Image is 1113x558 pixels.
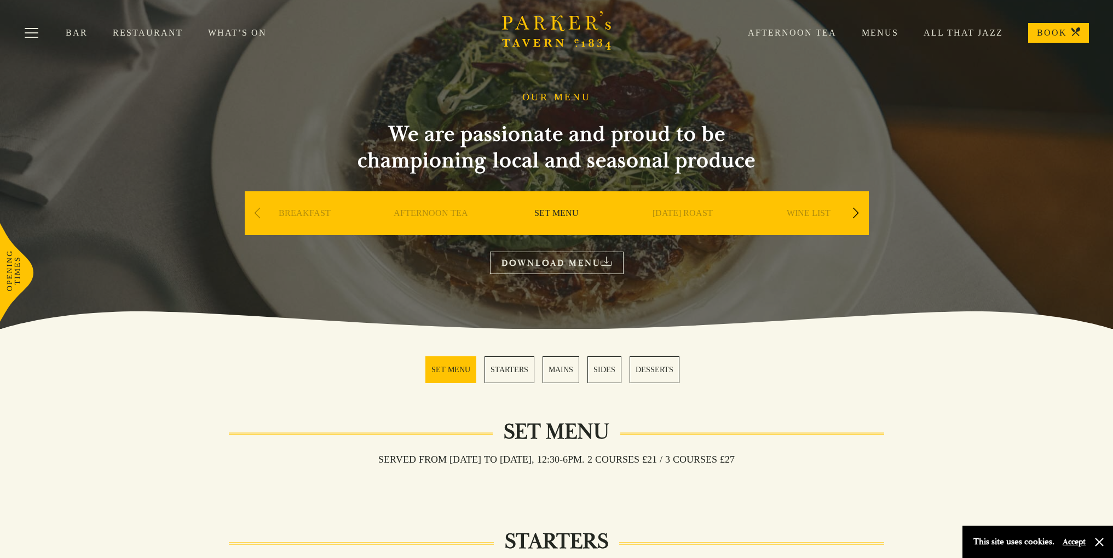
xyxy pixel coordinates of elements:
a: [DATE] ROAST [653,208,713,252]
div: 3 / 9 [497,191,617,268]
a: 1 / 5 [425,356,476,383]
h2: STARTERS [494,528,619,555]
a: SET MENU [534,208,579,252]
a: BREAKFAST [279,208,331,252]
a: WINE LIST [787,208,831,252]
div: 2 / 9 [371,191,491,268]
button: Close and accept [1094,537,1105,548]
h3: Served from [DATE] to [DATE], 12:30-6pm. 2 COURSES £21 / 3 COURSES £27 [367,453,746,465]
h2: Set Menu [493,419,620,445]
div: Next slide [849,201,863,225]
a: 3 / 5 [543,356,579,383]
div: 5 / 9 [748,191,869,268]
a: AFTERNOON TEA [394,208,468,252]
button: Accept [1063,537,1086,547]
a: 4 / 5 [587,356,621,383]
h1: OUR MENU [522,92,591,104]
p: This site uses cookies. [973,534,1054,550]
a: 5 / 5 [630,356,679,383]
a: DOWNLOAD MENU [490,252,624,274]
div: 4 / 9 [622,191,743,268]
a: 2 / 5 [485,356,534,383]
div: Previous slide [250,201,265,225]
h2: We are passionate and proud to be championing local and seasonal produce [338,121,776,174]
div: 1 / 9 [245,191,365,268]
